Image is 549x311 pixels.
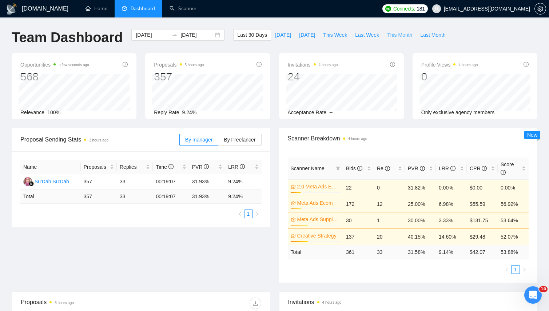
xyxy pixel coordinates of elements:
span: Scanner Breakdown [288,134,529,143]
span: LRR [439,166,455,171]
img: logo [6,3,17,15]
button: This Month [383,29,416,41]
a: setting [534,6,546,12]
span: By manager [185,137,212,143]
span: This Week [323,31,347,39]
span: filter [334,163,342,174]
li: 1 [244,210,253,218]
span: Time [156,164,173,170]
span: Re [377,166,390,171]
a: homeHome [85,5,107,12]
input: Start date [136,31,169,39]
td: 53.64% [498,212,529,228]
span: PVR [192,164,209,170]
td: 12 [374,196,405,212]
td: 357 [81,190,117,204]
input: End date [180,31,214,39]
div: 0 [421,70,478,84]
time: a few seconds ago [59,63,89,67]
span: [DATE] [299,31,315,39]
th: Name [20,160,81,174]
img: S [23,177,32,186]
iframe: Intercom live chat [524,286,542,304]
span: crown [291,217,296,222]
td: $0.00 [467,179,498,196]
span: Opportunities [20,60,89,69]
td: 31.93 % [189,190,225,204]
td: 14.60% [436,228,467,245]
td: 361 [343,245,374,259]
td: 0 [374,179,405,196]
td: 33 [374,245,405,259]
td: 00:19:07 [153,174,189,190]
li: Next Page [520,265,529,274]
span: By Freelancer [224,137,255,143]
button: left [502,265,511,274]
td: 137 [343,228,374,245]
td: 00:19:07 [153,190,189,204]
span: CPR [470,166,487,171]
span: info-circle [420,166,425,171]
span: info-circle [524,62,529,67]
td: 0.00% [498,179,529,196]
a: Meta Ads Ecom [297,199,339,207]
a: 1 [244,210,252,218]
div: 24 [288,70,338,84]
td: 31.93% [189,174,225,190]
span: New [527,132,537,138]
span: Invitations [288,60,338,69]
span: info-circle [450,166,455,171]
span: info-circle [256,62,262,67]
span: info-circle [240,164,245,169]
span: filter [336,166,340,171]
span: info-circle [204,164,209,169]
td: 30.00% [405,212,436,228]
button: right [253,210,262,218]
div: Proposals [21,298,141,309]
a: Meta Ads Supplements [297,215,339,223]
td: $55.59 [467,196,498,212]
button: [DATE] [295,29,319,41]
span: Replies [120,163,144,171]
span: Proposal Sending Stats [20,135,179,144]
span: 9.24% [182,109,197,115]
span: left [505,267,509,272]
span: info-circle [385,166,390,171]
span: left [238,212,242,216]
a: SSu'Dah Su'Dah [23,178,69,184]
td: $ 42.07 [467,245,498,259]
span: Dashboard [131,5,155,12]
span: Bids [346,166,362,171]
td: 52.07% [498,228,529,245]
span: Only exclusive agency members [421,109,495,115]
span: 10 [539,286,548,292]
a: Creative Strategy [297,232,339,240]
span: crown [291,233,296,238]
button: setting [534,3,546,15]
td: 357 [81,174,117,190]
span: user [434,6,439,11]
time: 4 hours ago [458,63,478,67]
th: Replies [117,160,153,174]
div: 568 [20,70,89,84]
span: Scanner Name [291,166,325,171]
div: 357 [154,70,204,84]
span: This Month [387,31,412,39]
li: Previous Page [502,265,511,274]
img: upwork-logo.png [385,6,391,12]
span: right [522,267,526,272]
span: Score [501,162,514,175]
td: 22 [343,179,374,196]
td: 9.24 % [225,190,261,204]
span: Connects: [393,5,415,13]
span: crown [291,200,296,206]
span: LRR [228,164,245,170]
a: 1 [512,266,520,274]
td: Total [288,245,343,259]
td: 1 [374,212,405,228]
li: Previous Page [235,210,244,218]
button: [DATE] [271,29,295,41]
td: $29.48 [467,228,498,245]
a: 2.0 Meta Ads Ecom [297,183,339,191]
th: Proposals [81,160,117,174]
